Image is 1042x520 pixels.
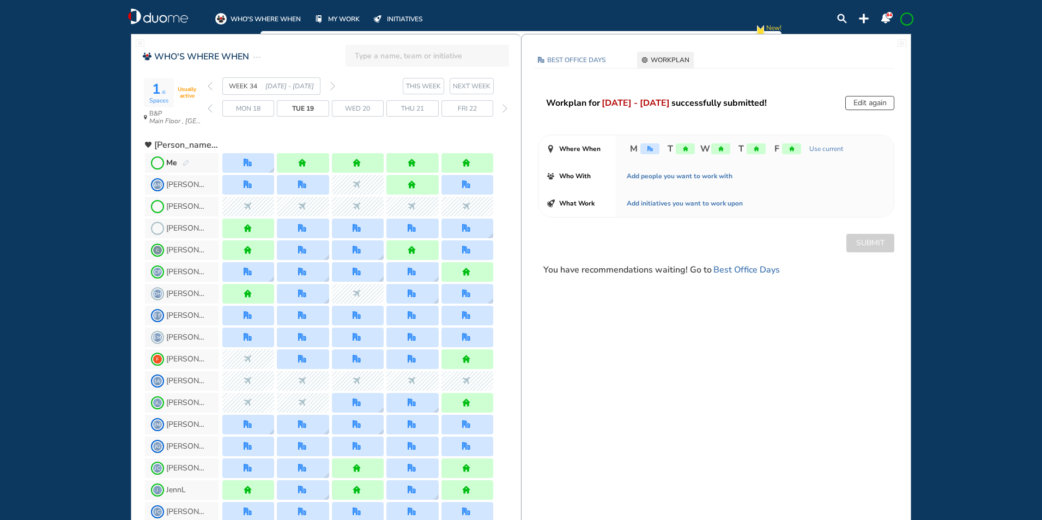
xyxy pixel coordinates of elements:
img: whoswherewhen-on.f71bec3a.svg [215,13,227,25]
img: home.de338a94.svg [462,355,470,363]
div: location dialog [378,407,384,413]
div: notification-panel-on [881,14,890,23]
div: location dialog [378,429,384,434]
div: office [462,333,470,341]
div: whoswherewhen-on [215,13,227,25]
img: grid-tooltip.ec663082.svg [324,494,329,500]
span: NEXT WEEK [453,81,490,92]
img: nonworking.b46b09a6.svg [353,202,361,210]
img: home.de338a94.svg [408,159,416,167]
div: day Fri [441,100,493,117]
img: grid-tooltip.ec663082.svg [488,233,493,238]
img: office.a375675b.svg [244,311,252,319]
span: B&P [149,110,162,118]
div: home [244,289,252,298]
div: home [782,143,801,154]
img: new-notification.cd065810.svg [755,22,766,39]
img: office.a375675b.svg [408,289,416,298]
img: thin-left-arrow-grey.f0cbfd8f.svg [208,104,213,113]
img: home.de338a94.svg [462,398,470,407]
div: office [408,289,416,298]
button: this week [403,78,444,94]
img: office.a375675b.svg [462,246,470,254]
a: duome-logo-whitelogologo-notext [128,8,188,25]
img: nonworking.b46b09a6.svg [244,202,252,210]
div: nonworking [244,398,252,407]
img: home.de338a94.svg [408,180,416,189]
img: office-6184ad.727518b9.svg [538,57,544,63]
div: whoswherewhen-red-on [142,52,152,61]
img: location-pin-404040.dadb6a8d.svg [547,145,555,153]
span: T [665,142,673,155]
div: location dialog [488,233,493,238]
span: [PERSON_NAME] [166,398,207,407]
img: grid-tooltip.ec663082.svg [433,298,439,304]
span: JM [153,420,162,429]
span: Me [166,158,177,168]
span: [PERSON_NAME] [166,202,207,211]
img: nonworking.b46b09a6.svg [353,180,361,189]
div: location dialog [269,167,274,173]
img: grid-tooltip.ec663082.svg [269,429,274,434]
img: duome-logo-whitelogo.b0ca3abf.svg [128,8,188,25]
div: location dialog [324,276,329,282]
img: location-pin-black.d683928f.svg [144,115,147,120]
div: home [408,180,416,189]
span: INITIATIVES [387,14,422,25]
img: people-404040.bb5c3a85.svg [547,172,555,180]
span: [PERSON_NAME] [166,355,207,364]
div: location dialog [324,255,329,260]
div: office [462,180,470,189]
div: office [353,268,361,276]
img: nonworking.b46b09a6.svg [298,377,306,385]
div: search-lens [837,14,847,23]
img: home.de338a94.svg [462,268,470,276]
div: day navigation [208,100,510,117]
div: nonworking [353,377,361,385]
span: location-name [149,110,203,125]
div: office [298,355,306,363]
img: nonworking.b46b09a6.svg [408,202,416,210]
img: office.a375675b.svg [408,355,416,363]
div: location dialog [324,494,329,500]
img: home.de338a94.svg [789,146,795,152]
span: [PERSON_NAME] [166,224,207,233]
span: THIS WEEK [406,81,441,92]
img: grid-tooltip.ec663082.svg [433,276,439,282]
button: next week [450,78,494,94]
div: nonworking [244,355,252,363]
img: home.de338a94.svg [353,159,361,167]
img: office.a375675b.svg [298,289,306,298]
img: grid-tooltip.ec663082.svg [378,429,384,434]
span: New! [766,22,781,39]
img: office.a375675b.svg [244,333,252,341]
img: whoswherewhen-red-on.68b911c1.svg [142,52,152,61]
span: 84 [887,12,892,18]
div: duome-logo-whitelogo [128,8,188,25]
div: office [353,333,361,341]
div: day Tue selected [277,100,329,117]
span: WHO'S WHERE WHEN [231,14,301,25]
img: settings-cog-404040.ec54328e.svg [641,57,648,63]
div: home [462,355,470,363]
img: nonworking.b46b09a6.svg [353,377,361,385]
div: office [298,246,306,254]
span: [DATE] - [DATE] [265,81,314,92]
img: office.a375675b.svg [462,180,470,189]
div: office [244,268,252,276]
span: 1 [152,81,166,98]
div: nonworking [244,202,252,210]
img: nonworking.b46b09a6.svg [408,377,416,385]
div: location dialog [488,298,493,304]
img: thin-left-arrow-grey.f0cbfd8f.svg [208,82,213,90]
img: home.de338a94.svg [683,146,688,152]
img: office.a375675b.svg [462,311,470,319]
div: location dialog [433,298,439,304]
img: initiatives-off.b77ef7b9.svg [373,15,381,23]
span: BEST OFFICE DAYS [547,55,605,65]
div: new-notification [755,22,766,39]
span: JL [153,398,162,407]
span: Add initiatives you want to work upon [627,199,743,208]
span: WORKPLAN [651,55,689,65]
img: office.a375675b.svg [353,355,361,363]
